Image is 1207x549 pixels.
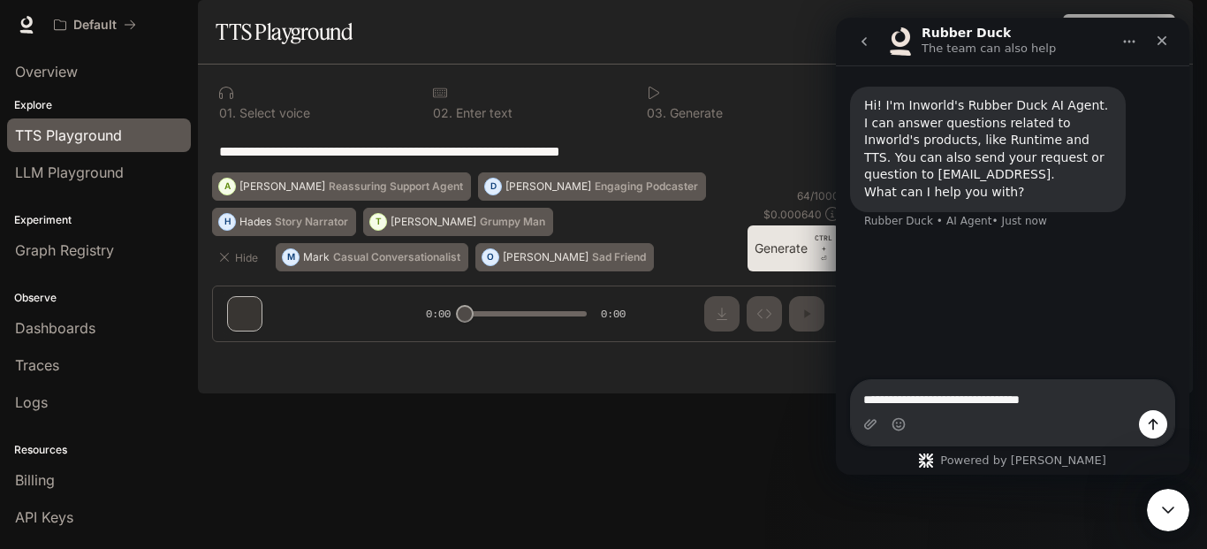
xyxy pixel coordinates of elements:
p: [PERSON_NAME] [505,181,591,192]
div: O [482,243,498,271]
button: Hide [212,243,269,271]
div: D [485,172,501,201]
p: 0 1 . [219,107,236,119]
div: M [283,243,299,271]
button: MMarkCasual Conversationalist [276,243,468,271]
p: 64 / 1000 [797,188,839,203]
button: O[PERSON_NAME]Sad Friend [475,243,654,271]
p: Sad Friend [592,252,646,263]
a: Docs [990,14,1049,50]
button: GenerateCTRL +⏎ [748,225,839,271]
p: [PERSON_NAME] [239,181,325,192]
p: Engaging Podcaster [595,181,698,192]
p: CTRL + [815,233,832,254]
button: A[PERSON_NAME]Reassuring Support Agent [212,172,471,201]
p: Casual Conversationalist [333,252,460,263]
p: Select voice [236,107,310,119]
button: HHadesStory Narrator [212,208,356,236]
iframe: Intercom live chat [836,18,1189,475]
h1: TTS Playground [216,14,353,50]
p: [PERSON_NAME] [503,252,588,263]
p: ⏎ [815,233,832,264]
button: D[PERSON_NAME]Engaging Podcaster [478,172,706,201]
p: 0 3 . [647,107,666,119]
p: Reassuring Support Agent [329,181,463,192]
iframe: Intercom live chat [1147,489,1189,531]
p: $ 0.000640 [763,207,822,222]
button: Clone Voice [1063,14,1175,50]
p: [PERSON_NAME] [391,217,476,227]
p: Default [73,18,117,33]
button: All workspaces [46,7,144,42]
div: H [219,208,235,236]
p: Hades [239,217,271,227]
p: Enter text [452,107,512,119]
p: Generate [666,107,723,119]
button: T[PERSON_NAME]Grumpy Man [363,208,553,236]
p: 0 2 . [433,107,452,119]
p: Grumpy Man [480,217,545,227]
p: Mark [303,252,330,263]
p: Story Narrator [275,217,348,227]
div: T [370,208,386,236]
div: A [219,172,235,201]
